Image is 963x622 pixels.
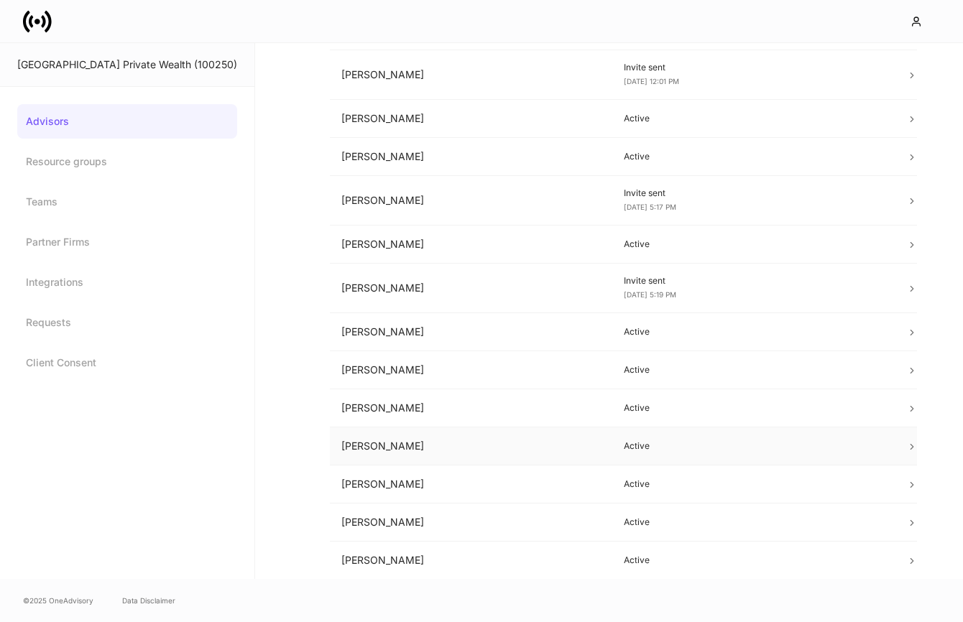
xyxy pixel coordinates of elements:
a: Requests [17,305,237,340]
p: Invite sent [624,62,883,73]
a: Integrations [17,265,237,300]
p: Active [624,554,883,566]
p: Invite sent [624,275,883,287]
p: Active [624,364,883,376]
td: [PERSON_NAME] [330,50,612,100]
p: Active [624,113,883,124]
a: Resource groups [17,144,237,179]
p: Invite sent [624,187,883,199]
td: [PERSON_NAME] [330,465,612,503]
td: [PERSON_NAME] [330,226,612,264]
a: Client Consent [17,345,237,380]
p: Active [624,516,883,528]
p: Active [624,151,883,162]
td: [PERSON_NAME] [330,100,612,138]
p: Active [624,238,883,250]
p: Active [624,326,883,338]
td: [PERSON_NAME] [330,176,612,226]
td: [PERSON_NAME] [330,138,612,176]
p: Active [624,478,883,490]
td: [PERSON_NAME] [330,503,612,542]
p: Active [624,440,883,452]
td: [PERSON_NAME] [330,542,612,580]
a: Data Disclaimer [122,595,175,606]
a: Teams [17,185,237,219]
td: [PERSON_NAME] [330,389,612,427]
span: [DATE] 5:19 PM [624,290,676,299]
p: Active [624,402,883,414]
span: [DATE] 12:01 PM [624,77,679,85]
span: © 2025 OneAdvisory [23,595,93,606]
a: Advisors [17,104,237,139]
a: Partner Firms [17,225,237,259]
td: [PERSON_NAME] [330,313,612,351]
span: [DATE] 5:17 PM [624,203,676,211]
td: [PERSON_NAME] [330,427,612,465]
td: [PERSON_NAME] [330,264,612,313]
div: [GEOGRAPHIC_DATA] Private Wealth (100250) [17,57,237,72]
td: [PERSON_NAME] [330,351,612,389]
